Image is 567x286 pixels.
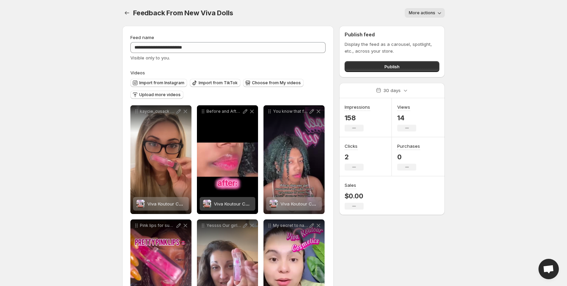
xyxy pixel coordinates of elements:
[345,153,364,161] p: 2
[197,105,258,214] div: Before and After Apply the lip oil and see instant results Formulated to work on all skin typesVi...
[130,35,154,40] span: Feed name
[122,8,132,18] button: Settings
[190,79,240,87] button: Import from TikTok
[214,201,446,207] span: Viva Koutour Cosmetics PH- Lip Changing Oil Hydrating Shimmer Lip Gloss with Hyaluronic Acid, Bub...
[252,80,301,86] span: Choose from My videos
[140,109,175,114] p: kaycie_cusack on Flip_ 0 views 0 comments 1
[345,192,364,200] p: $0.00
[243,79,304,87] button: Choose from My videos
[130,70,145,75] span: Videos
[397,143,420,149] h3: Purchases
[130,91,183,99] button: Upload more videos
[397,104,410,110] h3: Views
[273,223,308,228] p: My secret to naturally pink hydrated lips This VKC lip oil is a game-changer
[270,200,278,208] img: Viva Koutour Cosmetics PH- Lip Changing Oil Hydrating Shimmer Lip Gloss with Hyaluronic Acid, Bub...
[538,259,559,279] a: Open chat
[345,104,370,110] h3: Impressions
[136,200,145,208] img: Viva Koutour Cosmetics PH- Lip Changing Oil Hydrating Shimmer Lip Gloss with Hyaluronic Acid, Bub...
[384,63,400,70] span: Publish
[345,41,439,54] p: Display the feed as a carousel, spotlight, etc., across your store.
[405,8,445,18] button: More actions
[147,201,379,207] span: Viva Koutour Cosmetics PH- Lip Changing Oil Hydrating Shimmer Lip Gloss with Hyaluronic Acid, Bub...
[345,61,439,72] button: Publish
[280,201,512,207] span: Viva Koutour Cosmetics PH- Lip Changing Oil Hydrating Shimmer Lip Gloss with Hyaluronic Acid, Bub...
[199,80,238,86] span: Import from TikTok
[273,109,308,114] p: You know that feeling when you find a lip gloss so good you just cant bring yourself to share Tha...
[345,182,356,189] h3: Sales
[345,31,439,38] h2: Publish feed
[130,105,191,214] div: kaycie_cusack on Flip_ 0 views 0 comments 1Viva Koutour Cosmetics PH- Lip Changing Oil Hydrating ...
[140,223,175,228] p: Pink lips for summer Yes please Can our VKC lip oils be your new fave Especially with that fun sh...
[130,79,187,87] button: Import from Instagram
[397,153,420,161] p: 0
[345,143,358,149] h3: Clicks
[409,10,435,16] span: More actions
[139,80,184,86] span: Import from Instagram
[206,223,242,228] p: Yessss Our girl is obsessed with our lip-changing oils just like she is with all our products Tha...
[133,9,233,17] span: Feedback From New Viva Dolls
[139,92,181,97] span: Upload more videos
[206,109,242,114] p: Before and After Apply the lip oil and see instant results Formulated to work on all skin types
[263,105,325,214] div: You know that feeling when you find a lip gloss so good you just cant bring yourself to share Tha...
[397,114,416,122] p: 14
[383,87,401,94] p: 30 days
[130,55,170,60] span: Visible only to you.
[345,114,370,122] p: 158
[203,200,211,208] img: Viva Koutour Cosmetics PH- Lip Changing Oil Hydrating Shimmer Lip Gloss with Hyaluronic Acid, Bub...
